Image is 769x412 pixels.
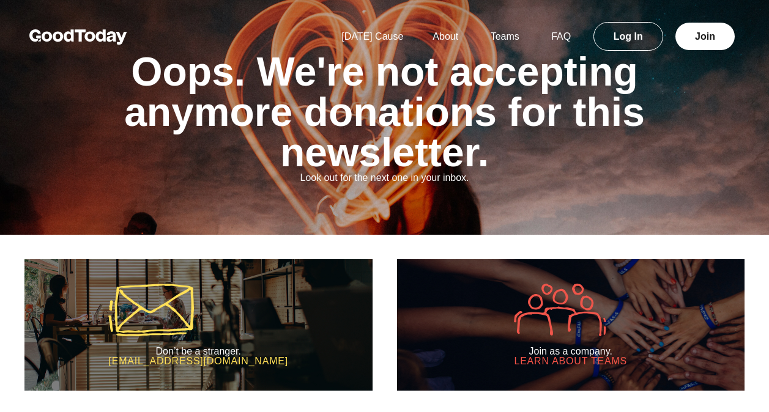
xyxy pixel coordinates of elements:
img: GoodToday [29,29,127,45]
a: Log In [593,22,663,51]
h3: [EMAIL_ADDRESS][DOMAIN_NAME] [108,356,288,366]
h2: Don’t be a stranger. [108,346,288,357]
a: Join [675,23,735,50]
a: Join as a company. Learn about Teams [397,259,745,391]
a: FAQ [537,31,585,42]
img: icon-mail-5a43aaca37e600df00e56f9b8d918e47a1bfc3b774321cbcea002c40666e291d.svg [108,284,193,336]
h2: Look out for the next one in your inbox. [81,172,689,183]
a: Teams [476,31,534,42]
h2: Join as a company. [514,346,627,357]
a: Don’t be a stranger. [EMAIL_ADDRESS][DOMAIN_NAME] [24,259,373,391]
a: [DATE] Cause [327,31,418,42]
img: icon-company-9005efa6fbb31de5087adda016c9bae152a033d430c041dc1efcb478492f602d.svg [514,284,606,336]
h1: Oops. We're not accepting anymore donations for this newsletter. [81,51,689,172]
a: About [418,31,473,42]
h3: Learn about Teams [514,356,627,366]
